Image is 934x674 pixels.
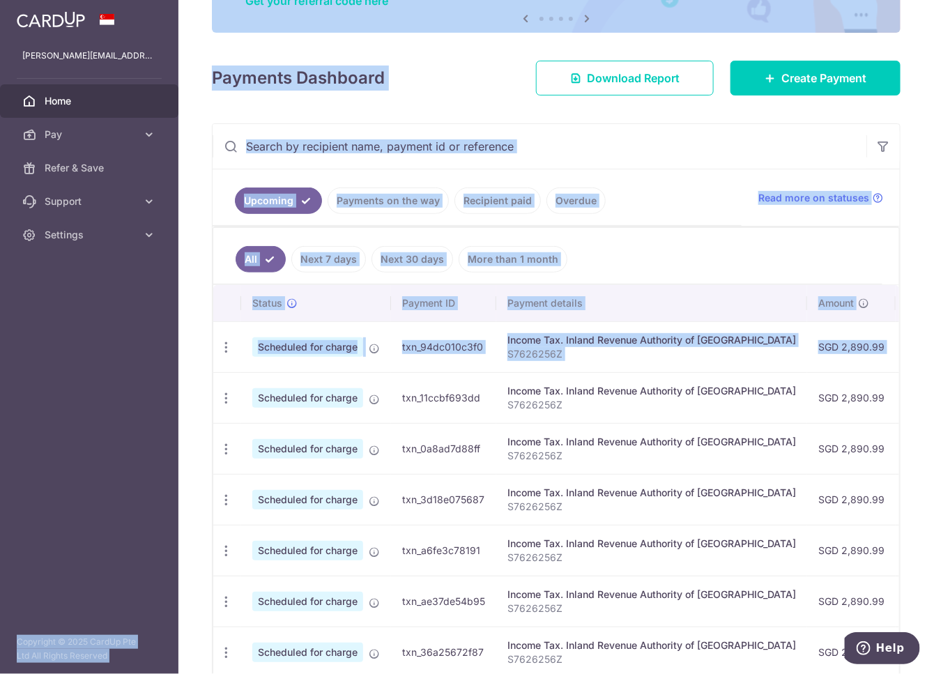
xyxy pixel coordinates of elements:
[45,194,137,208] span: Support
[252,592,363,611] span: Scheduled for charge
[507,638,796,652] div: Income Tax. Inland Revenue Authority of [GEOGRAPHIC_DATA]
[391,576,496,627] td: txn_ae37de54b95
[507,398,796,412] p: S7626256Z
[807,423,896,474] td: SGD 2,890.99
[496,285,807,321] th: Payment details
[391,474,496,525] td: txn_3d18e075687
[758,191,883,205] a: Read more on statuses
[236,246,286,273] a: All
[252,439,363,459] span: Scheduled for charge
[507,500,796,514] p: S7626256Z
[235,187,322,214] a: Upcoming
[328,187,449,214] a: Payments on the way
[459,246,567,273] a: More than 1 month
[507,537,796,551] div: Income Tax. Inland Revenue Authority of [GEOGRAPHIC_DATA]
[17,11,85,28] img: CardUp
[807,372,896,423] td: SGD 2,890.99
[507,333,796,347] div: Income Tax. Inland Revenue Authority of [GEOGRAPHIC_DATA]
[454,187,541,214] a: Recipient paid
[507,551,796,565] p: S7626256Z
[252,643,363,662] span: Scheduled for charge
[807,474,896,525] td: SGD 2,890.99
[507,588,796,602] div: Income Tax. Inland Revenue Authority of [GEOGRAPHIC_DATA]
[818,296,854,310] span: Amount
[391,423,496,474] td: txn_0a8ad7d88ff
[372,246,453,273] a: Next 30 days
[807,525,896,576] td: SGD 2,890.99
[252,541,363,560] span: Scheduled for charge
[252,296,282,310] span: Status
[391,525,496,576] td: txn_a6fe3c78191
[391,285,496,321] th: Payment ID
[45,94,137,108] span: Home
[45,228,137,242] span: Settings
[213,124,866,169] input: Search by recipient name, payment id or reference
[807,576,896,627] td: SGD 2,890.99
[252,388,363,408] span: Scheduled for charge
[507,384,796,398] div: Income Tax. Inland Revenue Authority of [GEOGRAPHIC_DATA]
[546,187,606,214] a: Overdue
[212,66,385,91] h4: Payments Dashboard
[391,372,496,423] td: txn_11ccbf693dd
[507,652,796,666] p: S7626256Z
[252,490,363,510] span: Scheduled for charge
[845,632,920,667] iframe: Opens a widget where you can find more information
[781,70,866,86] span: Create Payment
[536,61,714,95] a: Download Report
[507,435,796,449] div: Income Tax. Inland Revenue Authority of [GEOGRAPHIC_DATA]
[807,321,896,372] td: SGD 2,890.99
[291,246,366,273] a: Next 7 days
[22,49,156,63] p: [PERSON_NAME][EMAIL_ADDRESS][DOMAIN_NAME]
[391,321,496,372] td: txn_94dc010c3f0
[507,347,796,361] p: S7626256Z
[45,161,137,175] span: Refer & Save
[507,486,796,500] div: Income Tax. Inland Revenue Authority of [GEOGRAPHIC_DATA]
[730,61,901,95] a: Create Payment
[507,602,796,615] p: S7626256Z
[45,128,137,141] span: Pay
[587,70,680,86] span: Download Report
[252,337,363,357] span: Scheduled for charge
[507,449,796,463] p: S7626256Z
[758,191,869,205] span: Read more on statuses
